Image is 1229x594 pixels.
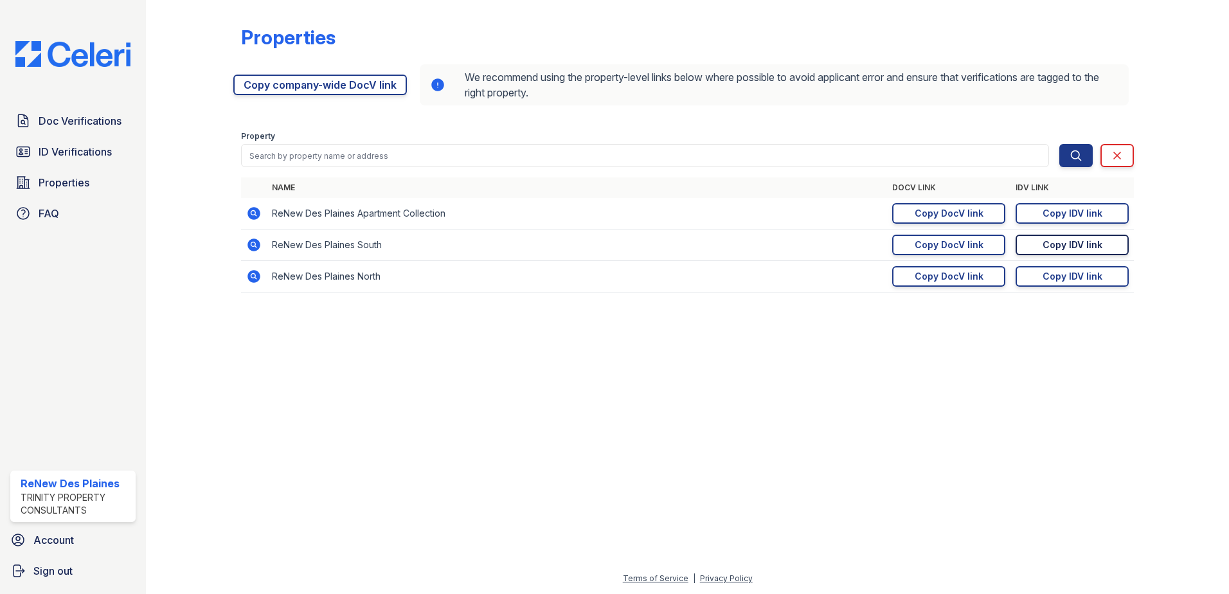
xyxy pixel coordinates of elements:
div: Copy DocV link [915,270,983,283]
div: We recommend using the property-level links below where possible to avoid applicant error and ens... [420,64,1129,105]
th: DocV Link [887,177,1010,198]
a: Privacy Policy [700,573,753,583]
a: Properties [10,170,136,195]
td: ReNew Des Plaines South [267,230,887,261]
span: ID Verifications [39,144,112,159]
span: Doc Verifications [39,113,121,129]
a: Copy DocV link [892,266,1005,287]
span: FAQ [39,206,59,221]
a: Copy IDV link [1016,235,1129,255]
a: Doc Verifications [10,108,136,134]
div: | [693,573,695,583]
img: CE_Logo_Blue-a8612792a0a2168367f1c8372b55b34899dd931a85d93a1a3d3e32e68fde9ad4.png [5,41,141,67]
span: Properties [39,175,89,190]
span: Sign out [33,563,73,579]
a: Copy company-wide DocV link [233,75,407,95]
div: Copy IDV link [1043,239,1102,251]
label: Property [241,131,275,141]
a: Copy DocV link [892,203,1005,224]
a: Account [5,527,141,553]
span: Account [33,532,74,548]
a: ID Verifications [10,139,136,165]
input: Search by property name or address [241,144,1049,167]
div: Copy DocV link [915,239,983,251]
td: ReNew Des Plaines Apartment Collection [267,198,887,230]
a: Copy IDV link [1016,203,1129,224]
a: Sign out [5,558,141,584]
div: Copy DocV link [915,207,983,220]
div: Trinity Property Consultants [21,491,130,517]
div: Properties [241,26,336,49]
th: IDV Link [1010,177,1134,198]
td: ReNew Des Plaines North [267,261,887,292]
div: Copy IDV link [1043,270,1102,283]
th: Name [267,177,887,198]
div: Copy IDV link [1043,207,1102,220]
a: Terms of Service [623,573,688,583]
a: Copy DocV link [892,235,1005,255]
div: ReNew Des Plaines [21,476,130,491]
a: FAQ [10,201,136,226]
a: Copy IDV link [1016,266,1129,287]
